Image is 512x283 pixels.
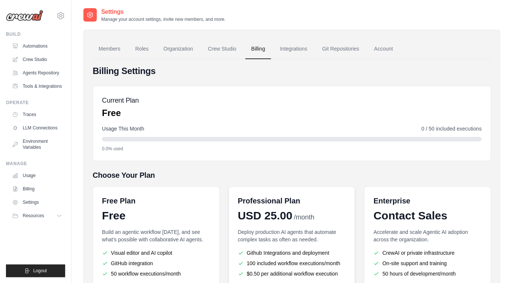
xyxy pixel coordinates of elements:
li: On-site support and training [373,260,481,267]
span: Usage This Month [102,125,144,132]
a: Git Repositories [316,39,365,59]
p: Manage your account settings, invite new members, and more. [101,16,225,22]
h6: Enterprise [373,196,481,206]
a: Automations [9,40,65,52]
button: Resources [9,210,65,222]
img: Logo [6,10,43,21]
h2: Settings [101,7,225,16]
h4: Billing Settings [93,65,491,77]
div: Contact Sales [373,209,481,222]
span: 0.0% used [102,146,123,152]
a: LLM Connections [9,122,65,134]
button: Logout [6,264,65,277]
p: Deploy production AI agents that automate complex tasks as often as needed. [238,228,346,243]
span: Resources [23,213,44,219]
li: 100 included workflow executions/month [238,260,346,267]
li: $0.50 per additional workflow execution [238,270,346,277]
a: Account [368,39,399,59]
span: USD 25.00 [238,209,292,222]
h5: Current Plan [102,95,139,106]
h6: Professional Plan [238,196,300,206]
li: CrewAI or private infrastructure [373,249,481,257]
a: Roles [129,39,154,59]
div: Build [6,31,65,37]
a: Billing [245,39,271,59]
a: Settings [9,196,65,208]
span: Logout [33,268,47,274]
a: Usage [9,170,65,181]
p: Accelerate and scale Agentic AI adoption across the organization. [373,228,481,243]
a: Tools & Integrations [9,80,65,92]
li: Visual editor and AI copilot [102,249,210,257]
a: Environment Variables [9,135,65,153]
h6: Free Plan [102,196,135,206]
li: 50 workflow executions/month [102,270,210,277]
p: Free [102,107,139,119]
li: 50 hours of development/month [373,270,481,277]
h5: Choose Your Plan [93,170,491,180]
span: /month [294,212,314,222]
div: Free [102,209,210,222]
a: Integrations [274,39,313,59]
a: Crew Studio [9,54,65,65]
a: Members [93,39,126,59]
span: 0 / 50 included executions [421,125,481,132]
div: Operate [6,100,65,106]
li: GitHub integration [102,260,210,267]
a: Agents Repository [9,67,65,79]
a: Traces [9,109,65,120]
div: Manage [6,161,65,167]
p: Build an agentic workflow [DATE], and see what's possible with collaborative AI agents. [102,228,210,243]
a: Organization [157,39,199,59]
a: Billing [9,183,65,195]
a: Crew Studio [202,39,242,59]
li: Github Integrations and deployment [238,249,346,257]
